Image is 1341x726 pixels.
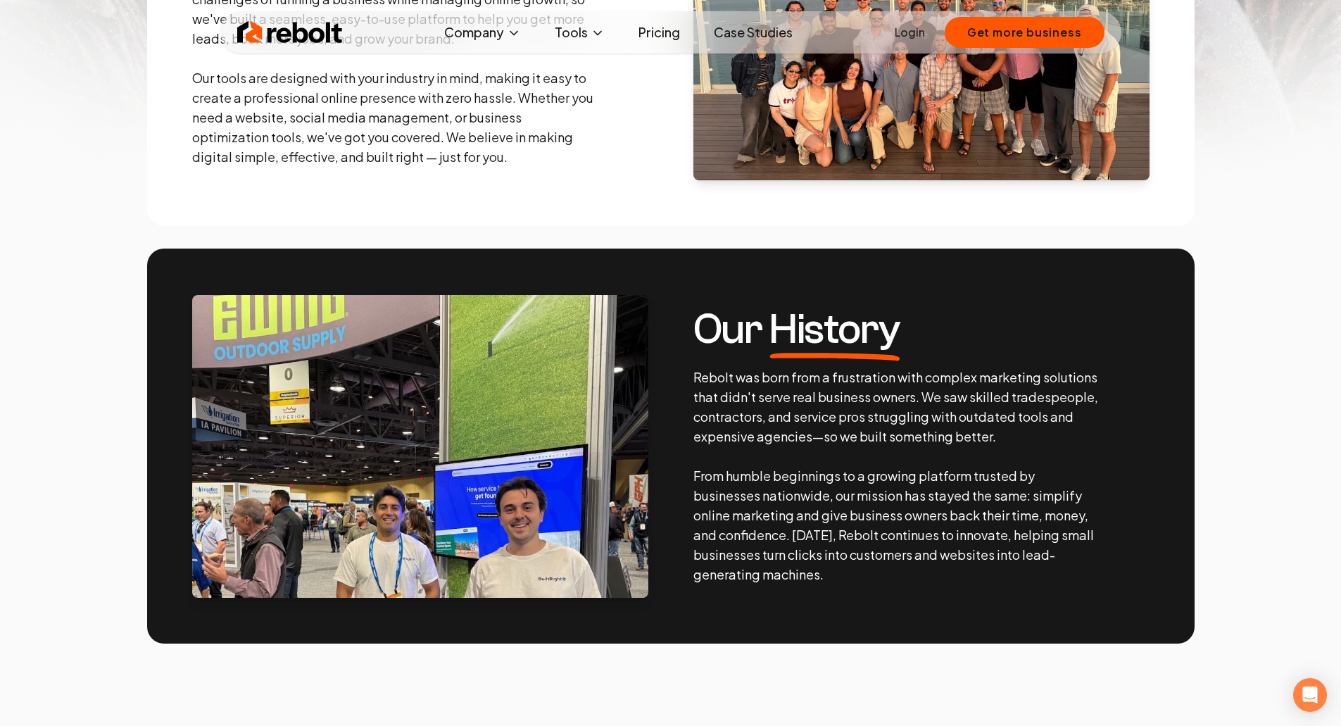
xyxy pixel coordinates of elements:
[769,308,900,351] span: History
[627,18,691,46] a: Pricing
[543,18,616,46] button: Tools
[703,18,804,46] a: Case Studies
[237,18,343,46] img: Rebolt Logo
[945,17,1104,48] button: Get more business
[192,295,648,598] img: About
[1293,678,1327,712] div: Open Intercom Messenger
[693,308,1099,351] h3: Our
[895,24,925,41] a: Login
[433,18,532,46] button: Company
[693,368,1099,584] p: Rebolt was born from a frustration with complex marketing solutions that didn't serve real busine...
